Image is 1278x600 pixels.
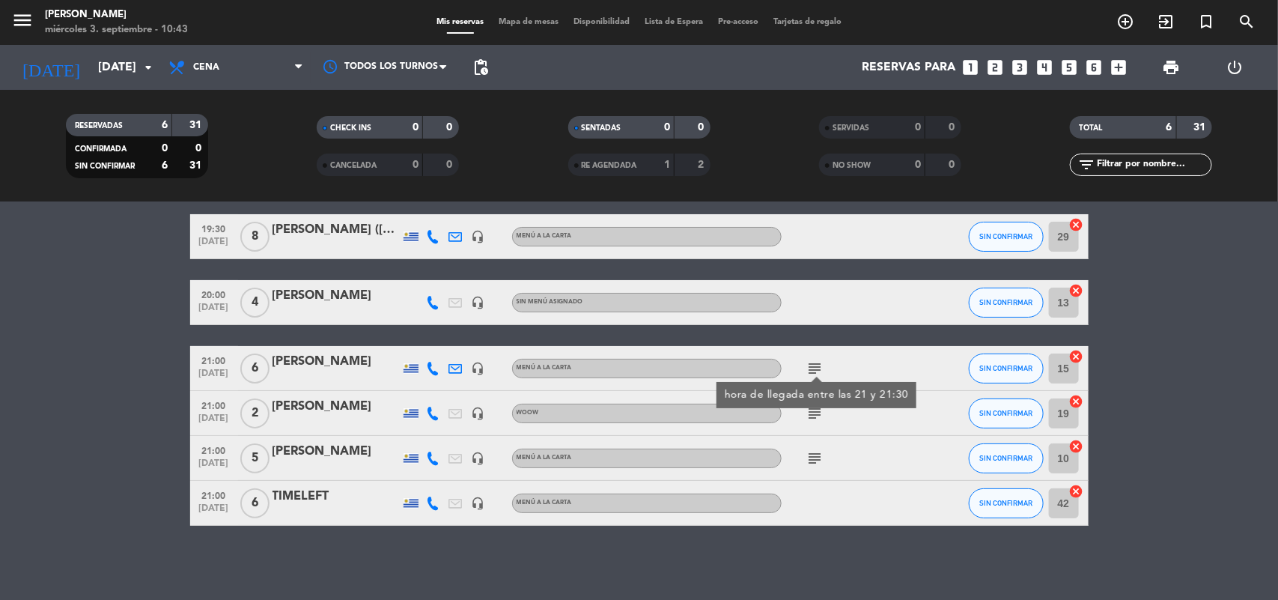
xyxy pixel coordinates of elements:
span: WOOW [517,410,539,416]
span: 2 [240,399,270,428]
strong: 0 [664,122,670,133]
span: print [1162,58,1180,76]
i: power_settings_new [1226,58,1244,76]
button: SIN CONFIRMAR [969,354,1044,384]
div: [PERSON_NAME] [273,397,400,416]
i: cancel [1069,349,1084,364]
span: MENÚ A LA CARTA [517,500,572,506]
strong: 6 [162,160,168,171]
div: [PERSON_NAME] ([PERSON_NAME]) [273,220,400,240]
span: Tarjetas de regalo [766,18,849,26]
i: cancel [1069,394,1084,409]
span: SIN CONFIRMAR [979,454,1032,462]
span: RE AGENDADA [582,162,637,169]
span: [DATE] [195,503,233,521]
button: SIN CONFIRMAR [969,222,1044,252]
span: 20:00 [195,285,233,303]
strong: 0 [949,122,958,133]
strong: 0 [698,122,707,133]
strong: 31 [189,160,204,171]
i: subject [806,449,824,467]
i: [DATE] [11,51,91,84]
span: Lista de Espera [637,18,710,26]
i: arrow_drop_down [139,58,157,76]
span: 21:00 [195,351,233,369]
i: cancel [1069,217,1084,232]
span: 6 [240,354,270,384]
div: [PERSON_NAME] [45,7,188,22]
span: CONFIRMADA [75,145,127,153]
i: looks_5 [1060,58,1080,77]
span: TOTAL [1079,124,1102,132]
span: SIN CONFIRMAR [75,163,135,170]
span: [DATE] [195,303,233,320]
strong: 0 [447,160,456,170]
strong: 0 [413,122,419,133]
span: [DATE] [195,458,233,476]
span: Cena [193,62,219,73]
i: turned_in_not [1197,13,1215,31]
i: subject [806,404,824,422]
strong: 6 [162,120,168,130]
i: headset_mic [472,296,485,309]
span: 21:00 [195,441,233,458]
strong: 0 [949,160,958,170]
i: looks_6 [1085,58,1104,77]
button: SIN CONFIRMAR [969,488,1044,518]
span: pending_actions [472,58,490,76]
strong: 0 [162,143,168,154]
span: SIN CONFIRMAR [979,232,1032,240]
i: add_circle_outline [1116,13,1134,31]
div: [PERSON_NAME] [273,286,400,306]
button: SIN CONFIRMAR [969,399,1044,428]
i: menu [11,9,34,31]
span: 21:00 [195,396,233,413]
div: [PERSON_NAME] [273,352,400,372]
span: 6 [240,488,270,518]
i: headset_mic [472,362,485,375]
strong: 31 [1194,122,1209,133]
strong: 0 [915,122,921,133]
i: headset_mic [472,230,485,243]
i: looks_3 [1011,58,1030,77]
strong: 2 [698,160,707,170]
div: [PERSON_NAME] [273,442,400,461]
span: [DATE] [195,369,233,386]
button: SIN CONFIRMAR [969,288,1044,318]
span: 5 [240,443,270,473]
span: 4 [240,288,270,318]
strong: 0 [413,160,419,170]
span: [DATE] [195,413,233,431]
span: RESERVADAS [75,122,123,130]
span: Mapa de mesas [491,18,566,26]
span: Pre-acceso [710,18,766,26]
span: 8 [240,222,270,252]
strong: 0 [447,122,456,133]
i: cancel [1069,484,1084,499]
button: menu [11,9,34,37]
i: headset_mic [472,497,485,510]
span: NO SHOW [833,162,871,169]
strong: 31 [189,120,204,130]
i: search [1238,13,1256,31]
span: SENTADAS [582,124,621,132]
span: SERVIDAS [833,124,869,132]
span: Reservas para [862,61,956,75]
strong: 1 [664,160,670,170]
i: headset_mic [472,452,485,465]
span: Sin menú asignado [517,299,583,305]
strong: 6 [1166,122,1172,133]
i: looks_two [986,58,1005,77]
span: SIN CONFIRMAR [979,409,1032,417]
span: Mis reservas [429,18,491,26]
span: MENÚ A LA CARTA [517,365,572,371]
i: cancel [1069,439,1084,454]
span: MENÚ A LA CARTA [517,455,572,461]
i: subject [806,360,824,378]
i: looks_4 [1035,58,1055,77]
i: exit_to_app [1157,13,1175,31]
button: SIN CONFIRMAR [969,443,1044,473]
span: SIN CONFIRMAR [979,364,1032,372]
span: CHECK INS [330,124,371,132]
span: 21:00 [195,486,233,503]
